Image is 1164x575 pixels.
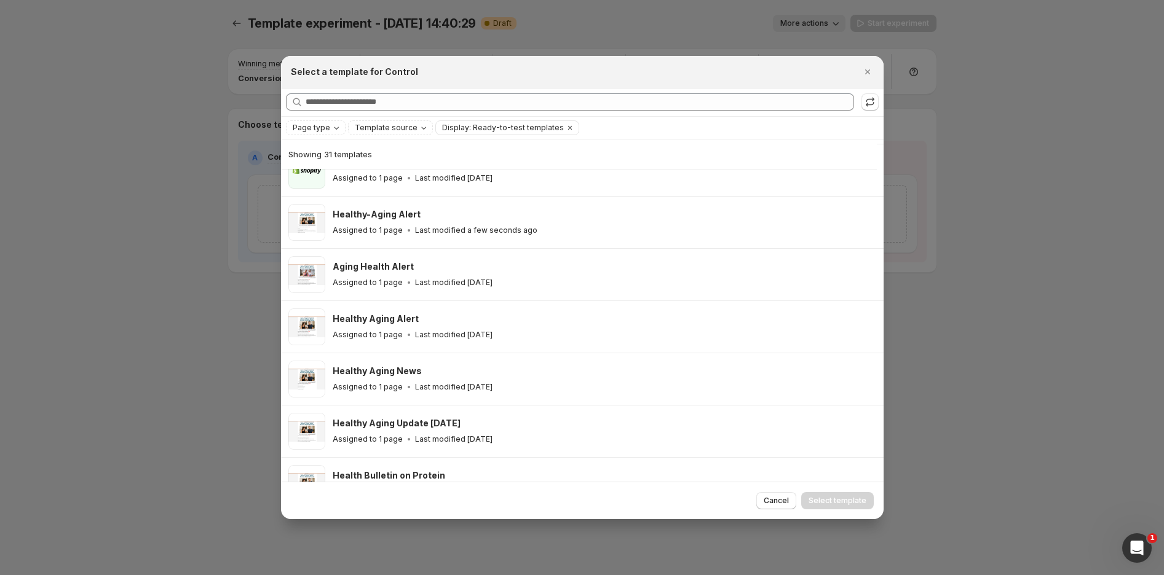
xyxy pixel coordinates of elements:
button: Close [859,63,876,80]
p: Last modified [DATE] [415,173,493,183]
button: Cancel [756,492,796,509]
span: 1 [1147,533,1157,543]
p: Assigned to 1 page [333,382,403,392]
h2: Select a template for Control [291,66,418,78]
p: Last modified [DATE] [415,278,493,287]
h3: Health Bulletin on Protein [333,469,445,482]
h3: Healthy Aging Update [DATE] [333,417,461,429]
p: Last modified [DATE] [415,382,493,392]
p: Assigned to 1 page [333,173,403,183]
button: Clear [564,121,576,135]
button: Page type [287,121,345,135]
span: Display: Ready-to-test templates [442,123,564,133]
h3: Healthy Aging Alert [333,313,419,325]
h3: Healthy-Aging Alert [333,208,421,221]
p: Last modified [DATE] [415,434,493,444]
p: Last modified [DATE] [415,330,493,340]
p: Assigned to 1 page [333,434,403,444]
p: Assigned to 1 page [333,330,403,340]
span: Showing 31 templates [288,149,372,159]
button: Display: Ready-to-test templates [436,121,564,135]
span: Cancel [764,496,789,506]
h3: Healthy Aging News [333,365,422,377]
p: Last modified a few seconds ago [415,225,537,235]
button: Template source [349,121,432,135]
span: Page type [293,123,330,133]
span: Template source [355,123,418,133]
p: Assigned to 1 page [333,225,403,235]
p: Assigned to 1 page [333,278,403,287]
h3: Aging Health Alert [333,260,414,273]
iframe: Intercom live chat [1122,533,1152,563]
